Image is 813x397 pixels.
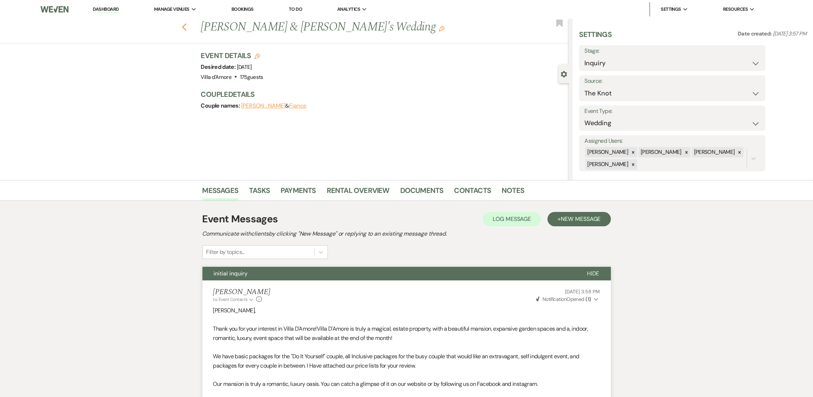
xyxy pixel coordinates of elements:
button: Edit [439,25,445,32]
div: [PERSON_NAME] [692,147,736,157]
span: to: Event Contacts [213,297,248,302]
a: Dashboard [93,6,119,13]
span: Couple names: [201,102,241,109]
span: [DATE] 3:57 PM [773,30,807,37]
span: Analytics [337,6,360,13]
span: Notification [542,296,566,302]
span: 175 guests [240,74,263,81]
span: [DATE] 3:58 PM [565,288,600,295]
button: +New Message [547,212,611,226]
div: [PERSON_NAME] [585,147,629,157]
span: [DATE] [237,63,252,71]
a: Bookings [231,6,254,12]
span: Thank you for your interest in Villa D'Amore! [213,325,317,332]
a: Notes [502,185,524,200]
span: New Message [561,215,601,223]
h5: [PERSON_NAME] [213,288,270,297]
span: Desired date: [201,63,237,71]
label: Source: [584,76,760,86]
span: Date created: [738,30,773,37]
img: Weven Logo [40,2,68,17]
button: Hide [575,267,611,280]
button: [PERSON_NAME] [241,103,286,109]
a: Documents [400,185,444,200]
a: Contacts [454,185,491,200]
h3: Event Details [201,51,263,61]
label: Stage: [584,46,760,56]
button: Fiance [289,103,307,109]
a: Tasks [249,185,270,200]
span: Hide [587,270,599,277]
button: Log Message [483,212,541,226]
span: Our mansion is truly a romantic, luxury oasis. You can catch a glimpse of it on our website or by... [213,380,538,388]
span: Resources [723,6,748,13]
span: Villa D'Amore is truly a magical, estate property, with a beautiful mansion, expansive garden spa... [213,325,588,342]
h3: Settings [579,29,612,45]
span: & [241,102,307,109]
h1: [PERSON_NAME] & [PERSON_NAME]'s Wedding [201,19,493,36]
span: Villa d'Amore [201,74,232,81]
span: We have basic packages for the "Do It Yourself" couple, all Inclusive packages for the busy coupl... [213,353,579,369]
button: NotificationOpened (1) [535,296,600,303]
span: Log Message [493,215,531,223]
strong: ( 1 ) [585,296,591,302]
p: [PERSON_NAME], [213,306,600,315]
div: [PERSON_NAME] [639,147,683,157]
a: Rental Overview [327,185,389,200]
h3: Couple Details [201,89,562,99]
label: Assigned Users: [584,136,760,146]
a: Messages [202,185,239,200]
a: To Do [289,6,302,12]
button: to: Event Contacts [213,296,254,303]
h1: Event Messages [202,212,278,227]
button: initial inquiry [202,267,575,280]
label: Event Type: [584,106,760,117]
span: Opened [536,296,591,302]
div: [PERSON_NAME] [585,159,629,170]
span: Manage Venues [154,6,190,13]
span: Settings [661,6,681,13]
h2: Communicate with clients by clicking "New Message" or replying to an existing message thread. [202,230,611,238]
button: Close lead details [561,70,567,77]
a: Payments [281,185,316,200]
span: initial inquiry [214,270,248,277]
div: Filter by topics... [206,248,245,256]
